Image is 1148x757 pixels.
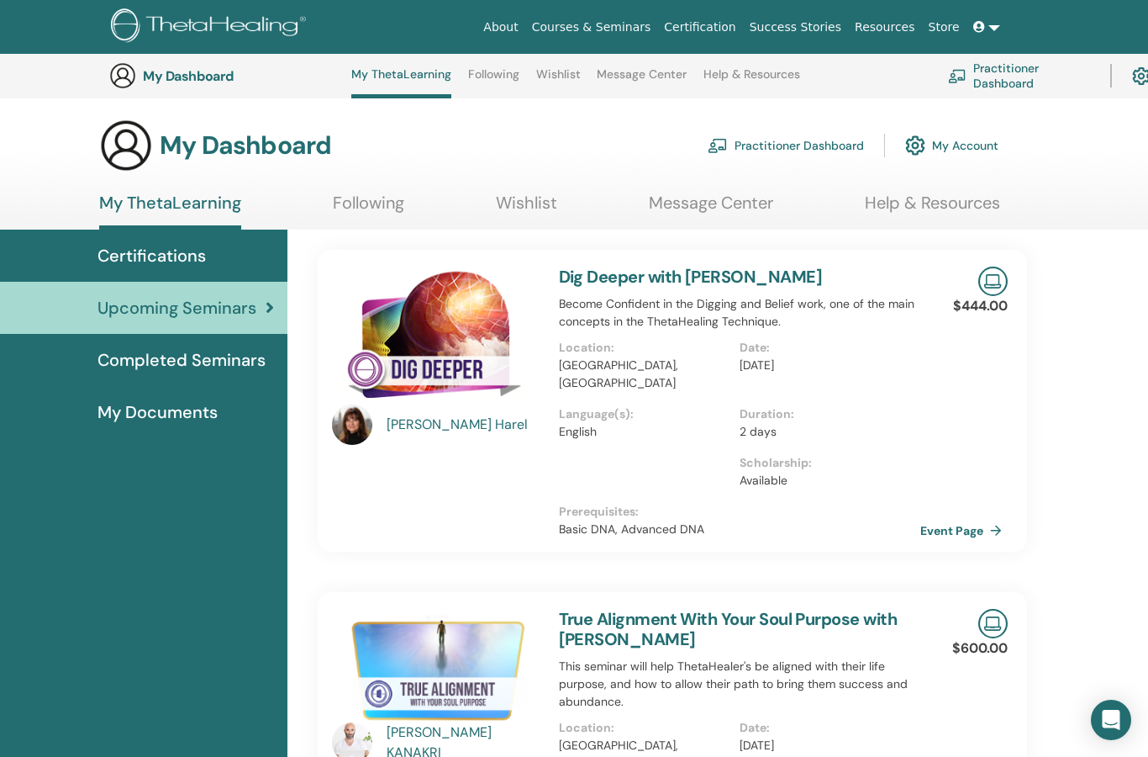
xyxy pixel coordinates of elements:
img: Live Online Seminar [978,609,1008,638]
a: My ThetaLearning [351,67,451,98]
a: Wishlist [536,67,581,94]
div: Open Intercom Messenger [1091,700,1131,740]
a: Message Center [597,67,687,94]
img: cog.svg [905,131,925,160]
a: Help & Resources [703,67,800,94]
a: Practitioner Dashboard [948,57,1090,94]
a: Success Stories [743,12,848,43]
p: $600.00 [952,638,1008,659]
img: Dig Deeper [332,267,539,410]
p: 2 days [740,423,910,441]
a: Following [333,193,404,225]
a: Courses & Seminars [525,12,658,43]
a: Help & Resources [865,193,1000,225]
p: Duration : [740,405,910,423]
img: chalkboard-teacher.svg [948,69,966,82]
p: Scholarship : [740,454,910,472]
span: Completed Seminars [97,347,266,373]
span: My Documents [97,400,218,425]
p: Become Confident in the Digging and Belief work, one of the main concepts in the ThetaHealing Tec... [559,295,921,331]
h3: My Dashboard [143,68,311,84]
p: [DATE] [740,357,910,374]
a: Practitioner Dashboard [708,127,864,164]
p: $444.00 [953,296,1008,316]
img: logo.png [111,8,312,46]
p: Location : [559,339,729,357]
a: True Alignment With Your Soul Purpose with [PERSON_NAME] [559,608,898,650]
p: Date : [740,339,910,357]
a: Certification [657,12,742,43]
a: Store [922,12,966,43]
p: Available [740,472,910,490]
p: Location : [559,719,729,737]
a: My ThetaLearning [99,193,241,230]
img: generic-user-icon.jpg [99,119,153,172]
a: My Account [905,127,998,164]
p: This seminar will help ThetaHealer's be aligned with their life purpose, and how to allow their p... [559,658,921,711]
img: chalkboard-teacher.svg [708,138,728,153]
a: Resources [848,12,922,43]
img: default.jpg [332,405,372,445]
span: Upcoming Seminars [97,295,256,320]
span: Certifications [97,243,206,268]
a: About [477,12,524,43]
img: generic-user-icon.jpg [109,62,136,89]
a: Dig Deeper with [PERSON_NAME] [559,266,823,288]
a: Wishlist [496,193,557,225]
img: Live Online Seminar [978,267,1008,296]
img: True Alignment With Your Soul Purpose [332,609,539,728]
p: Basic DNA, Advanced DNA [559,521,921,538]
p: Language(s) : [559,405,729,423]
p: English [559,423,729,441]
a: Event Page [920,518,1008,543]
h3: My Dashboard [160,130,331,161]
p: [DATE] [740,737,910,754]
a: Message Center [649,193,773,225]
p: [GEOGRAPHIC_DATA], [GEOGRAPHIC_DATA] [559,357,729,392]
a: [PERSON_NAME] Harel [387,415,542,435]
a: Following [468,67,519,94]
p: Prerequisites : [559,503,921,521]
p: Date : [740,719,910,737]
